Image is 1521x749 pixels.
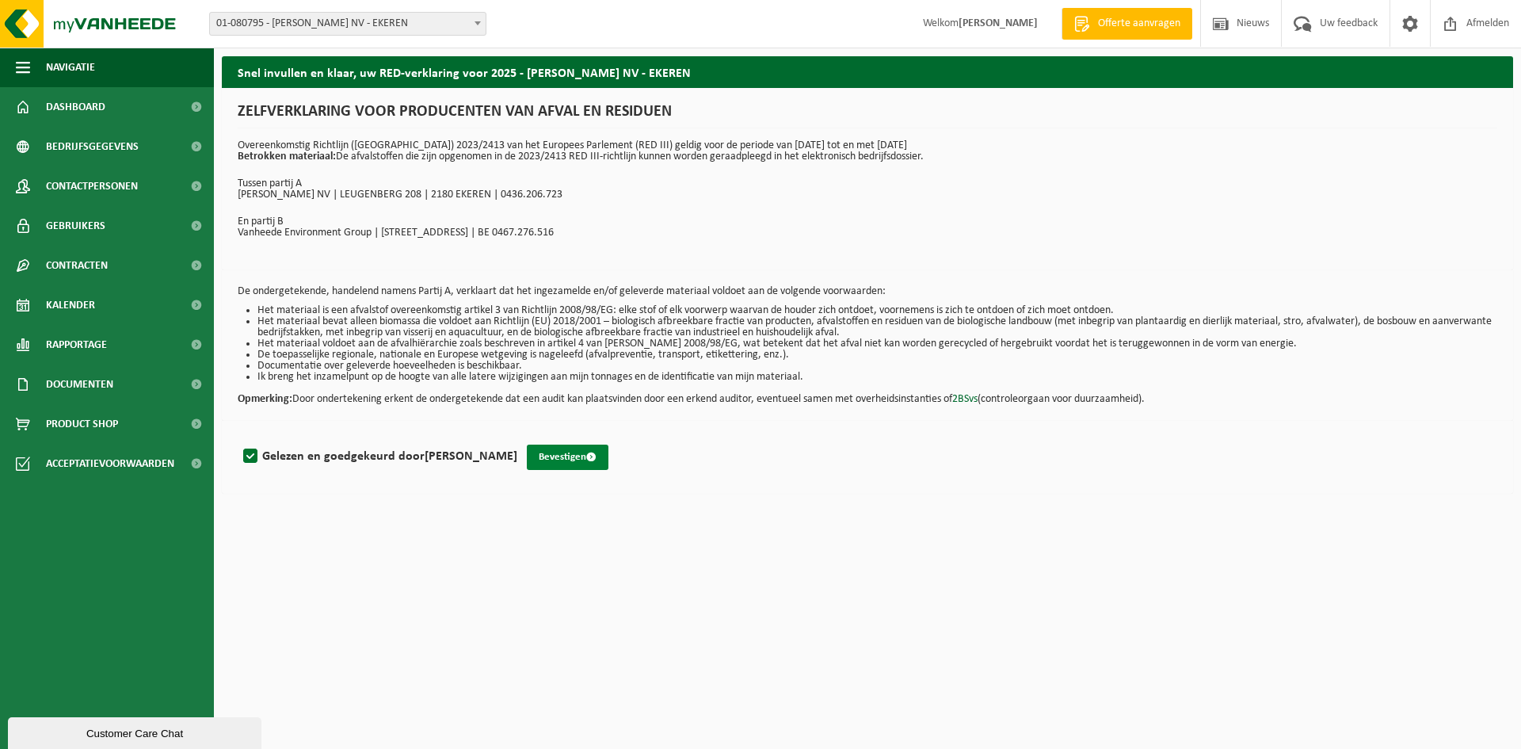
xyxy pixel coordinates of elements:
[46,127,139,166] span: Bedrijfsgegevens
[46,325,107,365] span: Rapportage
[46,285,95,325] span: Kalender
[238,189,1497,201] p: [PERSON_NAME] NV | LEUGENBERG 208 | 2180 EKEREN | 0436.206.723
[527,445,608,470] button: Bevestigen
[238,216,1497,227] p: En partij B
[46,87,105,127] span: Dashboard
[8,714,265,749] iframe: chat widget
[257,316,1497,338] li: Het materiaal bevat alleen biomassa die voldoet aan Richtlijn (EU) 2018/2001 – biologisch afbreek...
[238,178,1497,189] p: Tussen partij A
[209,12,486,36] span: 01-080795 - DANNY LAURYSSENS NV - EKEREN
[46,404,118,444] span: Product Shop
[425,450,517,463] strong: [PERSON_NAME]
[238,393,292,405] strong: Opmerking:
[257,305,1497,316] li: Het materiaal is een afvalstof overeenkomstig artikel 3 van Richtlijn 2008/98/EG: elke stof of el...
[1094,16,1184,32] span: Offerte aanvragen
[959,17,1038,29] strong: [PERSON_NAME]
[238,104,1497,128] h1: ZELFVERKLARING VOOR PRODUCENTEN VAN AFVAL EN RESIDUEN
[952,393,978,405] a: 2BSvs
[210,13,486,35] span: 01-080795 - DANNY LAURYSSENS NV - EKEREN
[238,286,1497,297] p: De ondergetekende, handelend namens Partij A, verklaart dat het ingezamelde en/of geleverde mater...
[238,383,1497,405] p: Door ondertekening erkent de ondergetekende dat een audit kan plaatsvinden door een erkend audito...
[1062,8,1192,40] a: Offerte aanvragen
[46,206,105,246] span: Gebruikers
[257,350,1497,361] li: De toepasselijke regionale, nationale en Europese wetgeving is nageleefd (afvalpreventie, transpo...
[257,372,1497,383] li: Ik breng het inzamelpunt op de hoogte van alle latere wijzigingen aan mijn tonnages en de identif...
[46,444,174,483] span: Acceptatievoorwaarden
[46,365,113,404] span: Documenten
[222,56,1513,87] h2: Snel invullen en klaar, uw RED-verklaring voor 2025 - [PERSON_NAME] NV - EKEREN
[46,246,108,285] span: Contracten
[238,151,336,162] strong: Betrokken materiaal:
[257,361,1497,372] li: Documentatie over geleverde hoeveelheden is beschikbaar.
[257,338,1497,350] li: Het materiaal voldoet aan de afvalhiërarchie zoals beschreven in artikel 4 van [PERSON_NAME] 2008...
[240,445,517,468] label: Gelezen en goedgekeurd door
[238,140,1497,162] p: Overeenkomstig Richtlijn ([GEOGRAPHIC_DATA]) 2023/2413 van het Europees Parlement (RED III) geldi...
[238,227,1497,239] p: Vanheede Environment Group | [STREET_ADDRESS] | BE 0467.276.516
[46,48,95,87] span: Navigatie
[46,166,138,206] span: Contactpersonen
